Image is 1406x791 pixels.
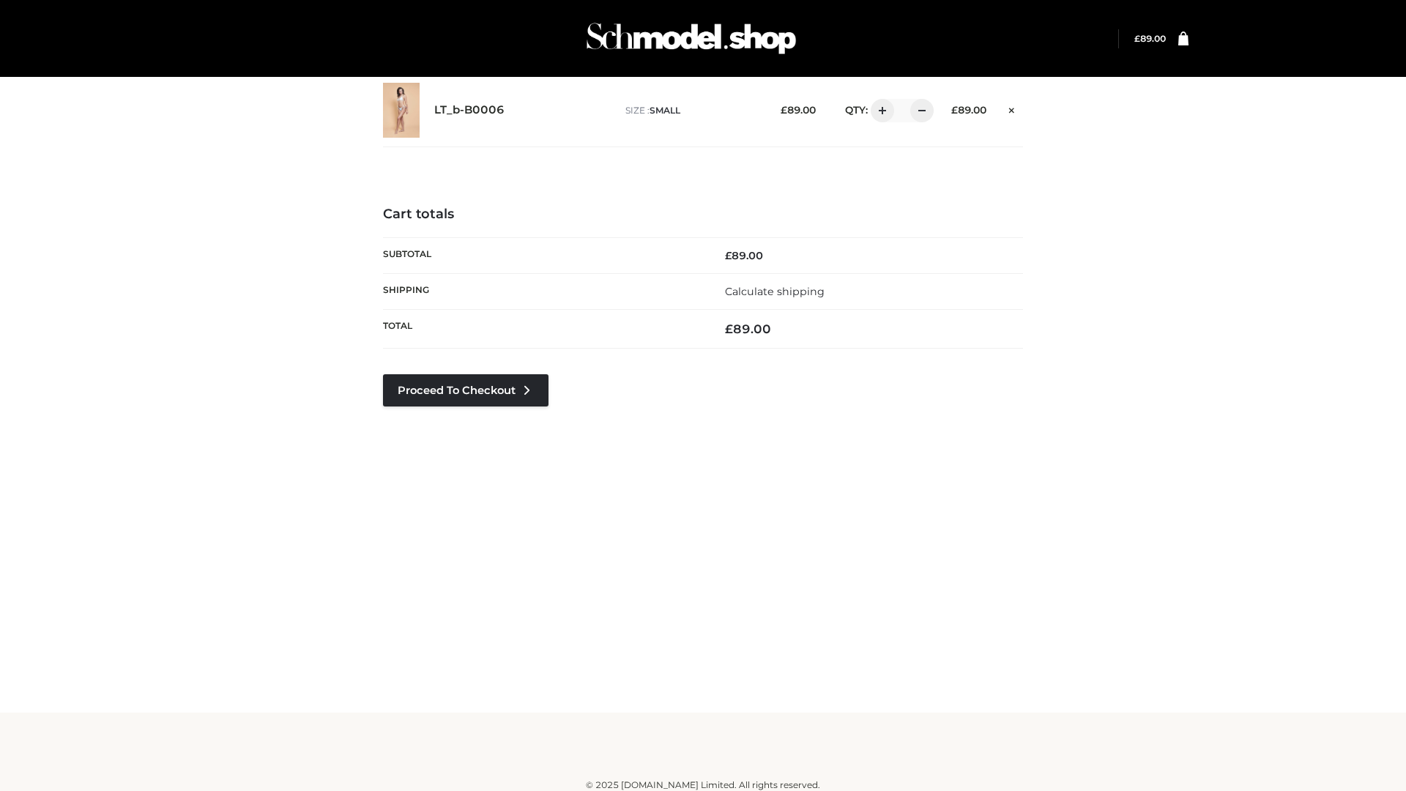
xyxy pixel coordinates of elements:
a: Proceed to Checkout [383,374,548,406]
bdi: 89.00 [725,249,763,262]
bdi: 89.00 [1134,33,1166,44]
span: £ [951,104,958,116]
span: £ [725,249,732,262]
img: Schmodel Admin 964 [581,10,801,67]
th: Subtotal [383,237,703,273]
a: £89.00 [1134,33,1166,44]
span: £ [725,322,733,336]
a: Calculate shipping [725,285,825,298]
span: SMALL [650,105,680,116]
bdi: 89.00 [951,104,986,116]
div: QTY: [830,99,929,122]
bdi: 89.00 [725,322,771,336]
span: £ [781,104,787,116]
th: Shipping [383,273,703,309]
h4: Cart totals [383,207,1023,223]
bdi: 89.00 [781,104,816,116]
p: size : [625,104,758,117]
span: £ [1134,33,1140,44]
a: LT_b-B0006 [434,103,505,117]
th: Total [383,310,703,349]
a: Remove this item [1001,99,1023,118]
